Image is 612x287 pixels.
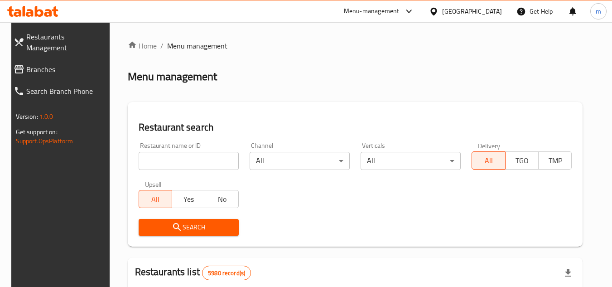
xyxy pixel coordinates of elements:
span: m [596,6,601,16]
label: Delivery [478,142,501,149]
button: Search [139,219,239,236]
button: No [205,190,238,208]
div: Export file [557,262,579,284]
a: Home [128,40,157,51]
span: Get support on: [16,126,58,138]
div: [GEOGRAPHIC_DATA] [442,6,502,16]
span: Restaurants Management [26,31,106,53]
span: All [476,154,501,167]
span: Yes [176,193,202,206]
label: Upsell [145,181,162,187]
span: All [143,193,169,206]
li: / [160,40,164,51]
span: Menu management [167,40,227,51]
span: Version: [16,111,38,122]
span: Search [146,222,231,233]
h2: Restaurants list [135,265,251,280]
a: Support.OpsPlatform [16,135,73,147]
span: TMP [542,154,568,167]
h2: Menu management [128,69,217,84]
button: TGO [505,151,539,170]
span: 5980 record(s) [202,269,251,277]
span: Branches [26,64,106,75]
span: Search Branch Phone [26,86,106,97]
input: Search for restaurant name or ID.. [139,152,239,170]
span: No [209,193,235,206]
button: Yes [172,190,205,208]
div: All [250,152,350,170]
nav: breadcrumb [128,40,583,51]
span: 1.0.0 [39,111,53,122]
button: TMP [538,151,572,170]
div: Menu-management [344,6,400,17]
span: TGO [509,154,535,167]
a: Restaurants Management [6,26,114,58]
div: Total records count [202,266,251,280]
h2: Restaurant search [139,121,572,134]
a: Search Branch Phone [6,80,114,102]
button: All [139,190,172,208]
div: All [361,152,461,170]
a: Branches [6,58,114,80]
button: All [472,151,505,170]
